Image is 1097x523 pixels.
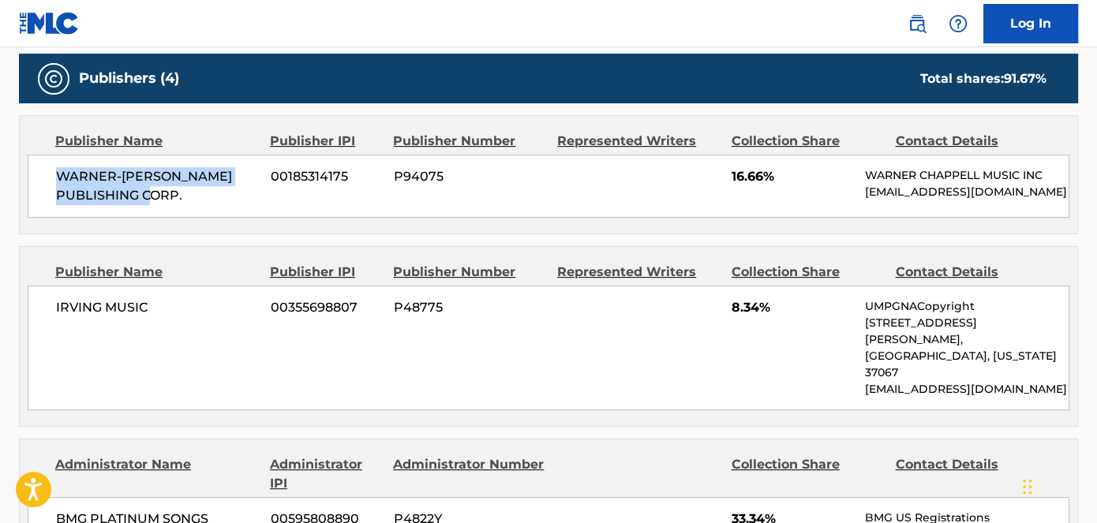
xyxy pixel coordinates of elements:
span: IRVING MUSIC [56,298,259,317]
img: MLC Logo [19,12,80,35]
div: Administrator Number [393,455,545,493]
div: Collection Share [732,132,884,151]
span: WARNER-[PERSON_NAME] PUBLISHING CORP. [56,167,259,205]
div: Help [942,8,974,39]
p: UMPGNACopyright [864,298,1069,315]
div: Publisher Number [393,263,545,282]
span: 00355698807 [271,298,382,317]
span: P94075 [394,167,545,186]
img: help [949,14,968,33]
span: 00185314175 [271,167,382,186]
span: 16.66% [731,167,852,186]
span: 8.34% [731,298,852,317]
div: Publisher IPI [270,132,381,151]
div: Contact Details [895,455,1047,493]
p: [GEOGRAPHIC_DATA], [US_STATE] 37067 [864,348,1069,381]
img: Publishers [44,69,63,88]
div: Collection Share [732,455,884,493]
div: Publisher IPI [270,263,381,282]
p: [EMAIL_ADDRESS][DOMAIN_NAME] [864,184,1069,200]
div: Collection Share [732,263,884,282]
a: Public Search [901,8,933,39]
p: [STREET_ADDRESS][PERSON_NAME], [864,315,1069,348]
p: [EMAIL_ADDRESS][DOMAIN_NAME] [864,381,1069,398]
iframe: Chat Widget [1018,447,1097,523]
div: Total shares: [920,69,1046,88]
div: Represented Writers [557,263,720,282]
h5: Publishers (4) [79,69,179,88]
a: Log In [983,4,1078,43]
div: Drag [1023,463,1032,510]
div: Publisher Name [55,263,258,282]
div: Administrator Name [55,455,258,493]
div: Publisher Name [55,132,258,151]
div: Represented Writers [557,132,720,151]
span: P48775 [394,298,545,317]
div: Contact Details [895,263,1047,282]
img: search [908,14,927,33]
div: Publisher Number [393,132,545,151]
div: Contact Details [895,132,1047,151]
span: 91.67 % [1004,71,1046,86]
p: WARNER CHAPPELL MUSIC INC [864,167,1069,184]
div: Administrator IPI [270,455,381,493]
